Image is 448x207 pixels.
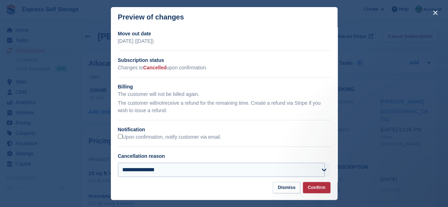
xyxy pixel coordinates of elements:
em: not [156,100,163,106]
input: Upon confirmation, notify customer via email. [118,134,123,139]
h2: Billing [118,83,330,91]
label: Upon confirmation, notify customer via email. [118,134,221,140]
p: Changes to upon confirmation. [118,64,330,71]
p: [DATE] ([DATE]) [118,38,330,45]
h2: Notification [118,126,330,133]
span: Cancelled [143,65,166,70]
p: The customer will not be billed again. [118,91,330,98]
label: Cancellation reason [118,153,165,159]
button: Dismiss [273,182,300,194]
p: The customer will receive a refund for the remaining time. Create a refund via Stripe if you wish... [118,99,330,114]
p: Preview of changes [118,13,184,21]
button: close [430,7,441,18]
h2: Subscription status [118,57,330,64]
h2: Move out date [118,30,330,38]
button: Confirm [303,182,330,194]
